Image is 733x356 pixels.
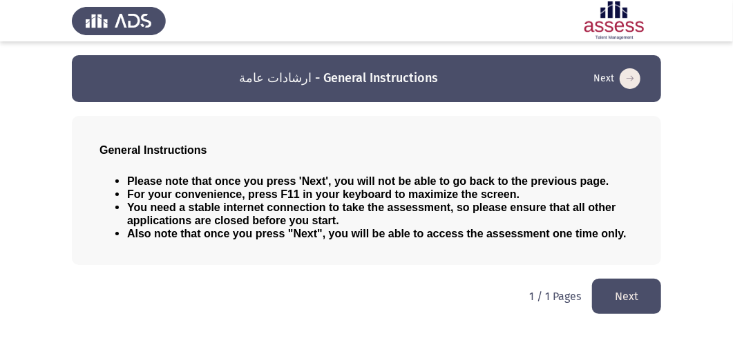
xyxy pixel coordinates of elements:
[529,290,581,303] p: 1 / 1 Pages
[72,1,166,40] img: Assess Talent Management logo
[567,1,661,40] img: Assessment logo of ASSESS Employability - EBI
[127,175,609,187] span: Please note that once you press 'Next', you will not be able to go back to the previous page.
[240,70,439,87] h3: ارشادات عامة - General Instructions
[127,201,616,226] span: You need a stable internet connection to take the assessment, so please ensure that all other app...
[127,228,627,239] span: Also note that once you press "Next", you will be able to access the assessment one time only.
[99,144,207,156] span: General Instructions
[592,279,661,314] button: load next page
[589,68,645,90] button: load next page
[127,188,520,200] span: For your convenience, press F11 in your keyboard to maximize the screen.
